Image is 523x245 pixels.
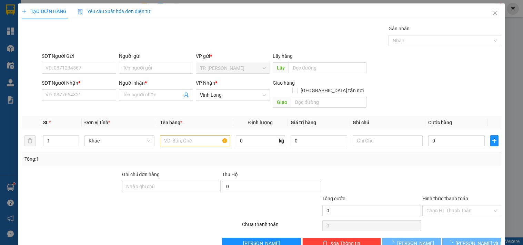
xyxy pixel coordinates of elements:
span: Thu Hộ [222,172,238,177]
span: kg [278,135,285,146]
th: Ghi chú [350,116,425,129]
input: Dọc đường [289,62,366,73]
label: Hình thức thanh toán [422,196,468,201]
span: Giao [273,97,291,108]
span: TẠO ĐƠN HÀNG [22,9,67,14]
input: VD: Bàn, Ghế [160,135,230,146]
div: SĐT Người Gửi [42,52,116,60]
button: delete [24,135,36,146]
span: Tổng cước [322,196,345,201]
span: Giá trị hàng [291,120,316,125]
span: user-add [183,92,189,98]
input: Ghi Chú [353,135,423,146]
div: Người nhận [119,79,193,87]
input: Ghi chú đơn hàng [122,181,221,192]
span: [GEOGRAPHIC_DATA] tận nơi [298,87,366,94]
span: Giao hàng [273,80,295,86]
span: Định lượng [248,120,273,125]
button: plus [490,135,499,146]
span: Vĩnh Long [200,90,266,100]
span: Lấy hàng [273,53,293,59]
span: Cước hàng [428,120,452,125]
label: Gán nhãn [389,26,410,31]
span: Tên hàng [160,120,182,125]
span: Khác [89,136,150,146]
label: Ghi chú đơn hàng [122,172,160,177]
span: SL [43,120,49,125]
span: Lấy [273,62,289,73]
input: 0 [291,135,347,146]
div: VP gửi [196,52,270,60]
span: Yêu cầu xuất hóa đơn điện tử [78,9,150,14]
span: close [492,10,498,15]
img: icon [78,9,83,14]
input: Dọc đường [291,97,366,108]
span: plus [491,138,498,143]
span: TP. Hồ Chí Minh [200,63,266,73]
button: Close [485,3,505,23]
div: Tổng: 1 [24,155,202,163]
span: plus [22,9,27,14]
span: VP Nhận [196,80,215,86]
span: Đơn vị tính [84,120,110,125]
div: SĐT Người Nhận [42,79,116,87]
div: Chưa thanh toán [241,221,321,233]
div: Người gửi [119,52,193,60]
